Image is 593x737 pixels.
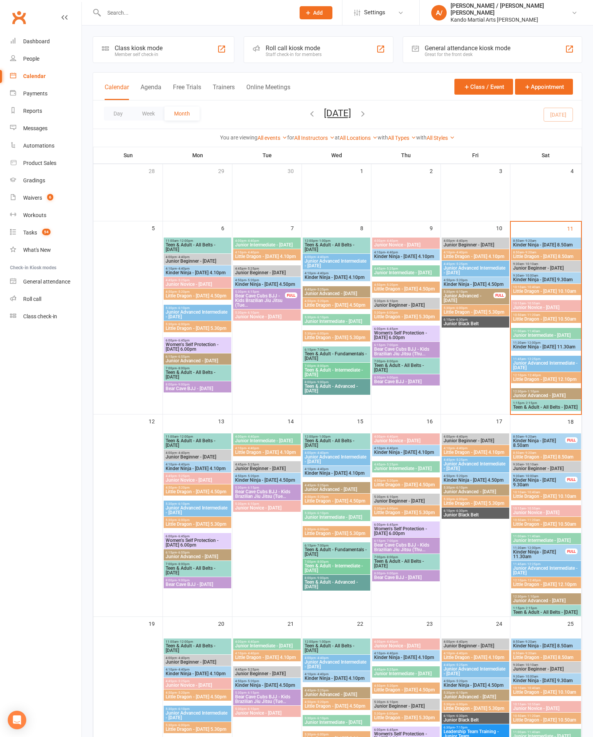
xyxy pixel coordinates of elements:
[513,390,579,393] span: 12:30pm
[132,107,164,121] button: Week
[455,447,468,450] span: - 4:40pm
[164,107,200,121] button: Month
[443,251,508,254] span: 4:10pm
[23,212,46,218] div: Workouts
[141,83,161,100] button: Agenda
[385,376,398,379] span: - 9:00pm
[443,239,508,243] span: 4:00pm
[416,134,427,141] strong: with
[23,90,47,97] div: Payments
[165,306,230,310] span: 5:30pm
[304,239,369,243] span: 12:00pm
[235,314,299,319] span: Junior Novice - [DATE]
[374,331,438,340] span: Women's Self Protection - [DATE] 6.00pm
[513,377,579,382] span: Little Dragon - [DATE] 12.10pm
[102,7,290,18] input: Search...
[177,355,190,358] span: - 6:55pm
[178,239,193,243] span: - 12:00pm
[513,361,579,370] span: Junior Advanced Intermediate - [DATE]
[165,270,230,275] span: Kinder Ninja - [DATE] 4.10pm
[316,380,329,384] span: - 9:00pm
[568,415,581,428] div: 18
[443,321,508,326] span: Junior Black Belt
[10,120,81,137] a: Messages
[246,239,259,243] span: - 4:40pm
[235,282,299,287] span: Kinder Ninja - [DATE] 4.50pm
[266,44,322,52] div: Roll call kiosk mode
[165,339,230,342] span: 6:00pm
[385,299,398,303] span: - 6:10pm
[425,52,510,57] div: Great for the front desk
[374,243,438,247] span: Junior Novice - [DATE]
[524,274,538,277] span: - 10:00am
[165,451,230,455] span: 4:00pm
[385,239,398,243] span: - 4:40pm
[499,164,510,177] div: 3
[374,254,438,259] span: Kinder Ninja - [DATE] 4.10pm
[235,270,299,275] span: Junior Beginner - [DATE]
[364,4,385,21] span: Settings
[567,222,581,234] div: 11
[177,290,190,294] span: - 5:20pm
[165,370,230,379] span: Teen & Adult - All Belts - [DATE]
[443,435,508,438] span: 4:00pm
[10,207,81,224] a: Workouts
[513,345,579,349] span: Kinder Ninja - [DATE] 11.30am
[385,283,398,287] span: - 5:20pm
[304,255,369,259] span: 4:00pm
[165,383,230,386] span: 8:00pm
[526,285,540,289] span: - 10:40am
[149,414,163,427] div: 12
[304,288,369,291] span: 4:45pm
[235,278,299,282] span: 4:50pm
[493,292,506,298] div: FULL
[513,289,579,294] span: Little Dragon - [DATE] 10.10am
[10,155,81,172] a: Product Sales
[23,296,41,302] div: Roll call
[513,329,579,333] span: 11:00am
[304,335,369,340] span: Little Dragon - [DATE] 5.30pm
[23,56,39,62] div: People
[443,278,508,282] span: 4:50pm
[10,85,81,102] a: Payments
[104,107,132,121] button: Day
[374,327,438,331] span: 6:00pm
[246,267,259,270] span: - 5:25pm
[427,135,455,141] a: All Styles
[360,164,371,177] div: 1
[165,323,230,326] span: 5:30pm
[513,302,579,305] span: 10:15am
[165,243,230,252] span: Teen & Adult - All Belts - [DATE]
[374,438,438,443] span: Junior Novice - [DATE]
[374,311,438,314] span: 5:30pm
[177,383,190,386] span: - 9:00pm
[9,8,29,27] a: Clubworx
[163,147,232,163] th: Mon
[430,221,441,234] div: 9
[455,278,468,282] span: - 5:20pm
[316,272,329,275] span: - 4:40pm
[177,255,190,259] span: - 4:40pm
[23,108,42,114] div: Reports
[165,435,230,438] span: 11:00am
[318,239,330,243] span: - 1:00pm
[304,348,369,352] span: 6:15pm
[313,10,323,16] span: Add
[10,68,81,85] a: Calendar
[246,278,259,282] span: - 5:20pm
[427,414,441,427] div: 16
[513,243,579,247] span: Kinder Ninja - [DATE] 8.50am
[316,316,329,319] span: - 6:10pm
[335,134,340,141] strong: at
[455,318,468,321] span: - 6:30pm
[430,164,441,177] div: 2
[266,52,322,57] div: Staff check-in for members
[288,414,302,427] div: 14
[378,134,388,141] strong: with
[8,711,26,729] div: Open Intercom Messenger
[513,239,579,243] span: 8:50am
[496,221,510,234] div: 10
[374,251,438,254] span: 4:10pm
[324,108,351,119] button: [DATE]
[316,288,329,291] span: - 5:25pm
